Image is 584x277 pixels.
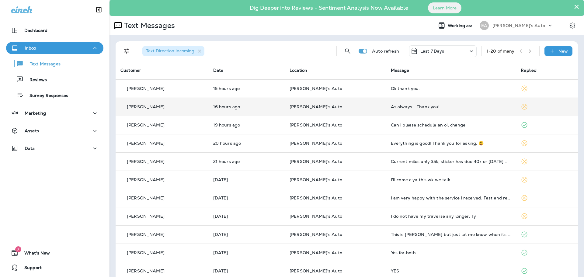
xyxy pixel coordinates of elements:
[24,28,47,33] p: Dashboard
[290,68,307,73] span: Location
[25,146,35,151] p: Data
[25,128,39,133] p: Assets
[391,250,511,255] div: Yes for.both
[6,57,103,70] button: Text Messages
[127,268,165,273] p: [PERSON_NAME]
[90,4,107,16] button: Collapse Sidebar
[213,214,280,219] p: Sep 23, 2025 01:41 PM
[213,159,280,164] p: Sep 24, 2025 10:29 AM
[391,86,511,91] div: Ok thank you.
[6,24,103,36] button: Dashboard
[290,250,342,255] span: [PERSON_NAME]'s Auto
[391,214,511,219] div: I do not have my traverse any longer. Ty
[290,122,342,128] span: [PERSON_NAME]'s Auto
[232,7,426,9] p: Dig Deeper into Reviews - Sentiment Analysis Now Available
[448,23,474,28] span: Working as:
[391,268,511,273] div: YES
[15,246,21,252] span: 7
[6,42,103,54] button: Inbox
[127,159,165,164] p: [PERSON_NAME]
[146,48,194,54] span: Text Direction : Incoming
[290,104,342,109] span: [PERSON_NAME]'s Auto
[23,93,68,99] p: Survey Responses
[574,2,579,12] button: Close
[372,49,399,54] p: Auto refresh
[6,261,103,274] button: Support
[213,123,280,127] p: Sep 24, 2025 11:56 AM
[6,247,103,259] button: 7What's New
[487,49,515,54] div: 1 - 20 of many
[142,46,204,56] div: Text Direction:Incoming
[290,232,342,237] span: [PERSON_NAME]'s Auto
[391,141,511,146] div: Everything is good! Thank you for asking. 😃
[18,265,42,272] span: Support
[420,49,444,54] p: Last 7 Days
[127,123,165,127] p: [PERSON_NAME]
[342,45,354,57] button: Search Messages
[391,68,409,73] span: Message
[391,177,511,182] div: I'll come c ya this wk we talk
[18,251,50,258] span: What's New
[213,104,280,109] p: Sep 24, 2025 03:23 PM
[127,86,165,91] p: [PERSON_NAME]
[127,177,165,182] p: [PERSON_NAME]
[127,196,165,200] p: [PERSON_NAME]
[213,232,280,237] p: Sep 23, 2025 12:30 PM
[480,21,489,30] div: EA
[290,213,342,219] span: [PERSON_NAME]'s Auto
[521,68,537,73] span: Replied
[391,232,511,237] div: This is Josh but just let me know when its done. Thank you!
[127,141,165,146] p: [PERSON_NAME]
[213,177,280,182] p: Sep 23, 2025 05:33 PM
[120,45,133,57] button: Filters
[290,268,342,274] span: [PERSON_NAME]'s Auto
[567,20,578,31] button: Settings
[6,125,103,137] button: Assets
[23,77,47,83] p: Reviews
[213,68,224,73] span: Date
[127,104,165,109] p: [PERSON_NAME]
[428,2,461,13] button: Learn More
[122,21,175,30] p: Text Messages
[213,86,280,91] p: Sep 24, 2025 03:40 PM
[127,250,165,255] p: [PERSON_NAME]
[6,142,103,154] button: Data
[290,177,342,182] span: [PERSON_NAME]'s Auto
[25,46,36,50] p: Inbox
[290,140,342,146] span: [PERSON_NAME]'s Auto
[6,89,103,102] button: Survey Responses
[391,159,511,164] div: Current miles only 35k, sticker has due 40k or Feb 2026 🤗✔️ I'll hold off for now.
[25,111,46,116] p: Marketing
[120,68,141,73] span: Customer
[290,159,342,164] span: [PERSON_NAME]'s Auto
[213,250,280,255] p: Sep 23, 2025 11:49 AM
[127,214,165,219] p: [PERSON_NAME]
[24,61,61,67] p: Text Messages
[6,73,103,86] button: Reviews
[290,195,342,201] span: [PERSON_NAME]'s Auto
[391,104,511,109] div: As always - Thank you!
[391,123,511,127] div: Can i please schedule an oil change
[213,268,280,273] p: Sep 23, 2025 11:31 AM
[290,86,342,91] span: [PERSON_NAME]'s Auto
[558,49,568,54] p: New
[127,232,165,237] p: [PERSON_NAME]
[492,23,545,28] p: [PERSON_NAME]'s Auto
[213,196,280,200] p: Sep 23, 2025 03:24 PM
[6,107,103,119] button: Marketing
[391,196,511,200] div: I am very happy with the service I received. Fast and reliable service. I truly appreciate everyo...
[213,141,280,146] p: Sep 24, 2025 11:27 AM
